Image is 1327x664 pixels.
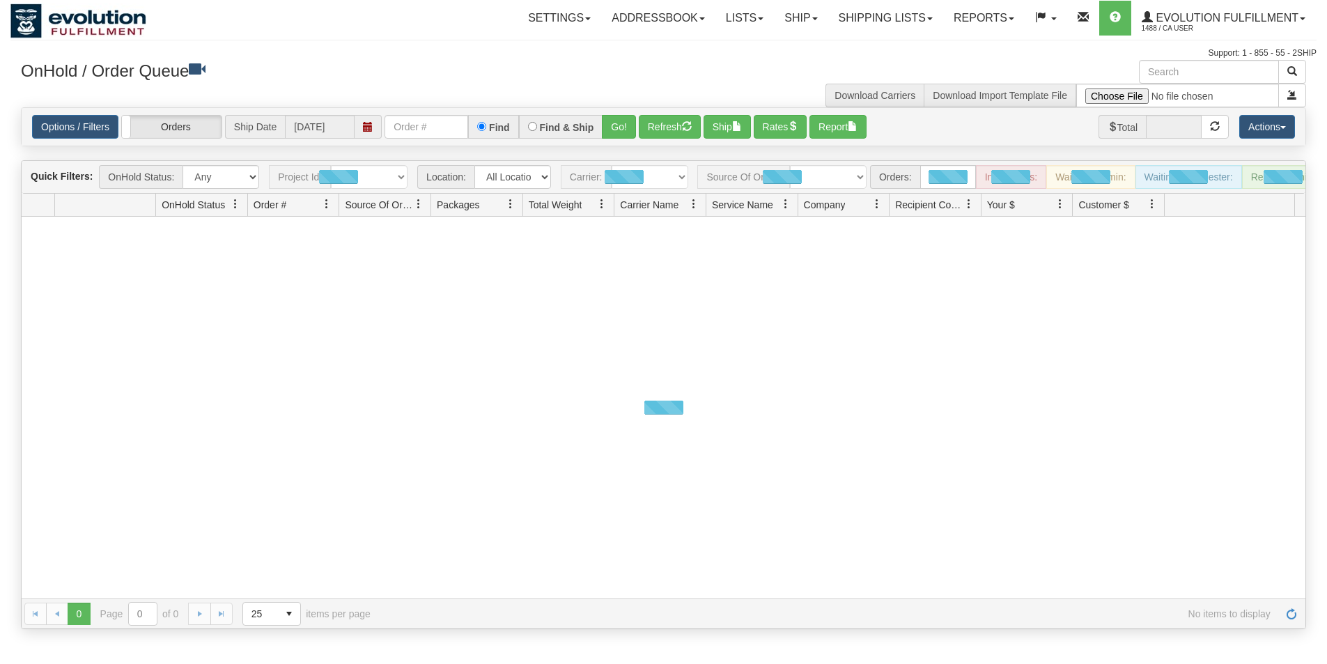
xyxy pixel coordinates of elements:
[704,115,751,139] button: Ship
[712,198,773,212] span: Service Name
[835,90,915,101] a: Download Carriers
[278,603,300,625] span: select
[590,192,614,216] a: Total Weight filter column settings
[1139,60,1279,84] input: Search
[976,165,1046,189] div: In Progress:
[1142,22,1246,36] span: 1488 / CA User
[10,3,146,38] img: logo1488.jpg
[99,165,183,189] span: OnHold Status:
[1280,603,1303,625] a: Refresh
[957,192,981,216] a: Recipient Country filter column settings
[100,602,179,626] span: Page of 0
[987,198,1015,212] span: Your $
[602,115,636,139] button: Go!
[10,47,1317,59] div: Support: 1 - 855 - 55 - 2SHIP
[1153,12,1298,24] span: Evolution Fulfillment
[540,123,594,132] label: Find & Ship
[933,90,1067,101] a: Download Import Template File
[417,165,474,189] span: Location:
[242,602,301,626] span: Page sizes drop down
[828,1,943,36] a: Shipping lists
[895,198,963,212] span: Recipient Country
[1076,84,1279,107] input: Import
[225,115,285,139] span: Ship Date
[529,198,582,212] span: Total Weight
[68,603,90,625] span: Page 0
[162,198,225,212] span: OnHold Status
[920,165,976,189] div: New:
[754,115,807,139] button: Rates
[943,1,1025,36] a: Reports
[21,60,653,80] h3: OnHold / Order Queue
[224,192,247,216] a: OnHold Status filter column settings
[1242,165,1324,189] div: Ready to Ship:
[774,1,828,36] a: Ship
[1140,192,1164,216] a: Customer $ filter column settings
[1078,198,1128,212] span: Customer $
[1239,115,1295,139] button: Actions
[499,192,522,216] a: Packages filter column settings
[254,198,286,212] span: Order #
[774,192,798,216] a: Service Name filter column settings
[601,1,715,36] a: Addressbook
[345,198,413,212] span: Source Of Order
[809,115,867,139] button: Report
[639,115,701,139] button: Refresh
[22,161,1305,194] div: grid toolbar
[31,169,93,183] label: Quick Filters:
[437,198,479,212] span: Packages
[1135,165,1242,189] div: Waiting - Requester:
[1099,115,1147,139] span: Total
[407,192,430,216] a: Source Of Order filter column settings
[1131,1,1316,36] a: Evolution Fulfillment 1488 / CA User
[620,198,678,212] span: Carrier Name
[804,198,846,212] span: Company
[251,607,270,621] span: 25
[1046,165,1135,189] div: Waiting - Admin:
[715,1,774,36] a: Lists
[682,192,706,216] a: Carrier Name filter column settings
[385,115,468,139] input: Order #
[1278,60,1306,84] button: Search
[122,116,222,138] label: Orders
[315,192,339,216] a: Order # filter column settings
[489,123,510,132] label: Find
[242,602,371,626] span: items per page
[865,192,889,216] a: Company filter column settings
[390,608,1271,619] span: No items to display
[32,115,118,139] a: Options / Filters
[870,165,920,189] span: Orders:
[518,1,601,36] a: Settings
[1048,192,1072,216] a: Your $ filter column settings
